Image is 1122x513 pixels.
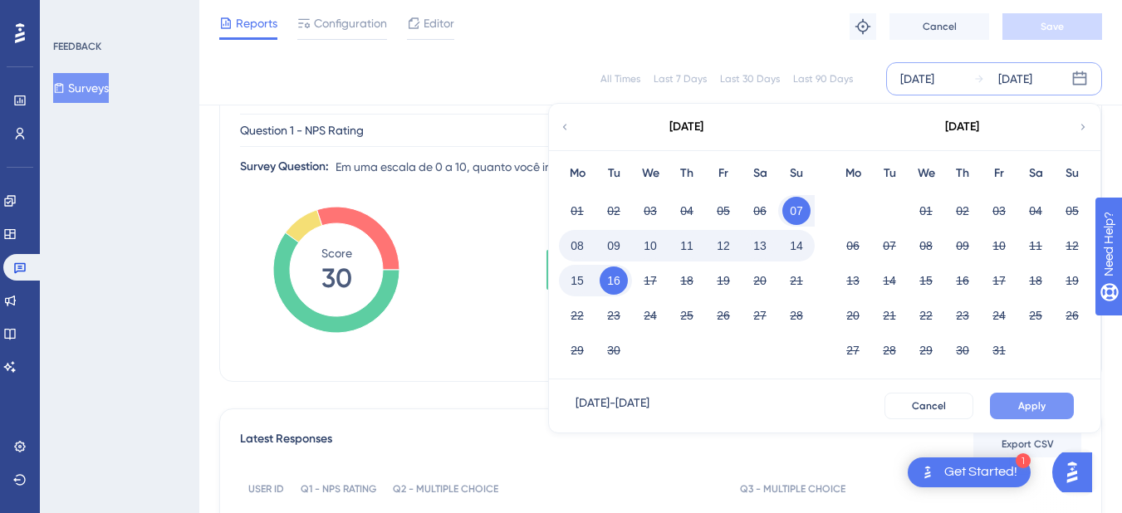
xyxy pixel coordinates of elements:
[709,301,737,330] button: 26
[875,301,904,330] button: 21
[673,232,701,260] button: 11
[948,232,977,260] button: 09
[871,164,908,183] div: Tu
[563,232,591,260] button: 08
[1041,20,1064,33] span: Save
[709,197,737,225] button: 05
[839,336,867,364] button: 27
[985,301,1013,330] button: 24
[321,247,352,260] tspan: Score
[600,197,628,225] button: 02
[563,301,591,330] button: 22
[889,13,989,40] button: Cancel
[746,301,774,330] button: 27
[746,266,774,295] button: 20
[240,120,364,140] span: Question 1 - NPS Rating
[973,431,1081,457] button: Export CSV
[1002,13,1102,40] button: Save
[912,266,940,295] button: 15
[1058,197,1086,225] button: 05
[923,20,957,33] span: Cancel
[782,266,811,295] button: 21
[1002,437,1054,451] span: Export CSV
[1017,164,1054,183] div: Sa
[240,114,572,147] button: Question 1 - NPS Rating
[321,262,352,294] tspan: 30
[839,266,867,295] button: 13
[1022,232,1050,260] button: 11
[875,266,904,295] button: 14
[875,336,904,364] button: 28
[1058,232,1086,260] button: 12
[636,266,664,295] button: 17
[636,232,664,260] button: 10
[654,72,707,85] div: Last 7 Days
[912,197,940,225] button: 01
[53,40,101,53] div: FEEDBACK
[948,197,977,225] button: 02
[912,336,940,364] button: 29
[559,164,595,183] div: Mo
[600,301,628,330] button: 23
[600,72,640,85] div: All Times
[1058,301,1086,330] button: 26
[236,13,277,33] span: Reports
[1016,453,1031,468] div: 1
[875,232,904,260] button: 07
[839,301,867,330] button: 20
[746,197,774,225] button: 06
[778,164,815,183] div: Su
[782,301,811,330] button: 28
[839,232,867,260] button: 06
[793,72,853,85] div: Last 90 Days
[576,393,649,419] div: [DATE] - [DATE]
[742,164,778,183] div: Sa
[709,266,737,295] button: 19
[563,266,591,295] button: 15
[985,197,1013,225] button: 03
[1022,197,1050,225] button: 04
[632,164,669,183] div: We
[240,157,329,177] div: Survey Question:
[53,73,109,103] button: Surveys
[709,232,737,260] button: 12
[240,429,332,459] span: Latest Responses
[948,266,977,295] button: 16
[746,232,774,260] button: 13
[1022,266,1050,295] button: 18
[912,399,946,413] span: Cancel
[912,301,940,330] button: 22
[669,117,703,137] div: [DATE]
[985,232,1013,260] button: 10
[393,482,498,496] span: Q2 - MULTIPLE CHOICE
[1054,164,1090,183] div: Su
[600,266,628,295] button: 16
[884,393,973,419] button: Cancel
[301,482,376,496] span: Q1 - NPS RATING
[314,13,387,33] span: Configuration
[948,301,977,330] button: 23
[424,13,454,33] span: Editor
[990,393,1074,419] button: Apply
[705,164,742,183] div: Fr
[636,197,664,225] button: 03
[600,232,628,260] button: 09
[1052,447,1102,497] iframe: UserGuiding AI Assistant Launcher
[600,336,628,364] button: 30
[1058,266,1086,295] button: 19
[336,157,827,177] span: Em uma escala de 0 a 10, quanto você indicaria a Econodata para um amigo ou um colega?
[985,336,1013,364] button: 31
[981,164,1017,183] div: Fr
[1022,301,1050,330] button: 25
[908,164,944,183] div: We
[673,197,701,225] button: 04
[595,164,632,183] div: Tu
[900,69,934,89] div: [DATE]
[945,117,979,137] div: [DATE]
[720,72,780,85] div: Last 30 Days
[673,266,701,295] button: 18
[998,69,1032,89] div: [DATE]
[39,4,104,24] span: Need Help?
[669,164,705,183] div: Th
